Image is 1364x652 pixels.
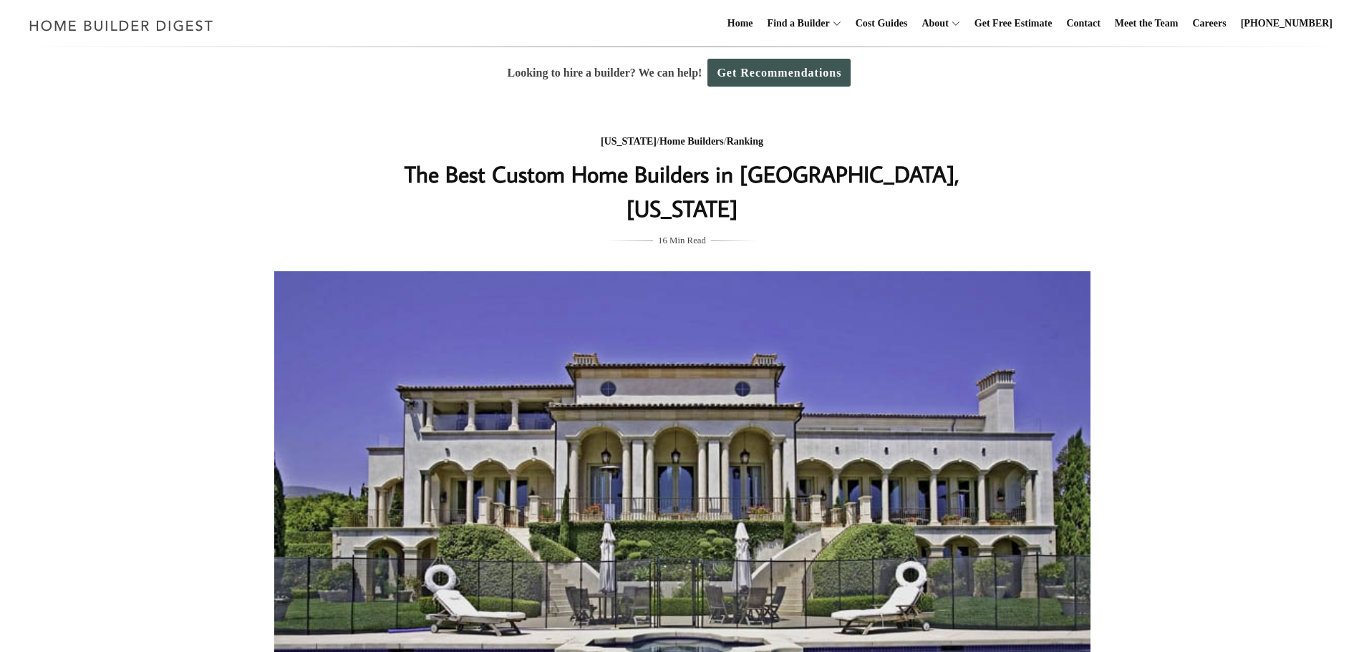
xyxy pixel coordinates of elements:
a: Get Recommendations [707,59,851,87]
div: / / [397,133,968,151]
a: Contact [1060,1,1106,47]
a: Ranking [727,136,763,147]
span: 16 Min Read [658,233,706,248]
img: Home Builder Digest [23,11,220,39]
a: Get Free Estimate [969,1,1058,47]
h1: The Best Custom Home Builders in [GEOGRAPHIC_DATA], [US_STATE] [397,157,968,225]
a: Home Builders [659,136,724,147]
a: About [916,1,948,47]
a: [US_STATE] [601,136,657,147]
a: [PHONE_NUMBER] [1235,1,1338,47]
a: Find a Builder [762,1,830,47]
a: Cost Guides [850,1,914,47]
a: Home [722,1,759,47]
a: Careers [1187,1,1232,47]
a: Meet the Team [1109,1,1184,47]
